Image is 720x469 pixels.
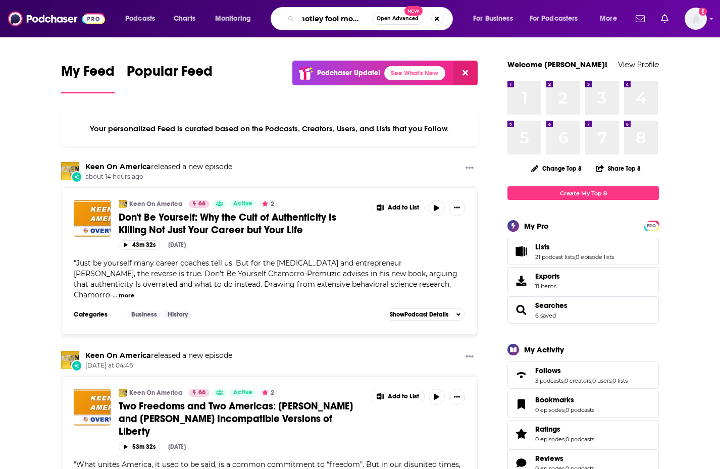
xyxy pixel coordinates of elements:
span: Monitoring [215,12,251,26]
span: PRO [645,222,657,230]
a: Ratings [535,425,594,434]
button: 2 [259,389,277,397]
img: Don't Be Yourself: Why the Cult of Authenticity Is Killing Not Just Your Career but Your Life [74,200,111,237]
span: More [600,12,617,26]
span: , [563,377,564,384]
img: User Profile [685,8,707,30]
a: Popular Feed [127,63,213,93]
a: History [164,310,192,319]
button: more [119,291,134,300]
span: , [564,436,565,443]
svg: Add a profile image [699,8,707,16]
img: Keen On America [61,162,79,180]
span: Two Freedoms and Two Americas: [PERSON_NAME] and [PERSON_NAME] Incompatible Versions of Liberty [119,400,353,438]
a: Keen On America [119,389,127,397]
span: Show Podcast Details [390,311,448,318]
span: Active [233,388,252,398]
span: Follows [535,366,561,375]
a: 0 episode lists [576,253,614,260]
span: Lists [507,238,659,265]
a: Follows [511,368,531,382]
span: ... [113,290,117,299]
span: 11 items [535,283,560,290]
img: Two Freedoms and Two Americas: Barry Goldwater and Martin Luther King's Incompatible Versions of ... [74,389,111,426]
a: Ratings [511,427,531,441]
a: Keen On America [85,351,151,360]
span: New [404,6,423,16]
h3: released a new episode [85,351,232,360]
button: Open AdvancedNew [372,13,423,25]
a: See What's New [384,66,445,80]
a: 0 lists [612,377,628,384]
a: Lists [511,244,531,258]
span: Charts [174,12,195,26]
p: Podchaser Update! [317,69,380,77]
button: Show profile menu [685,8,707,30]
h3: Categories [74,310,119,319]
span: 66 [198,199,205,209]
a: Active [229,200,256,208]
a: 66 [189,389,210,397]
div: Your personalized Feed is curated based on the Podcasts, Creators, Users, and Lists that you Follow. [61,112,478,146]
a: Searches [511,303,531,317]
h3: released a new episode [85,162,232,172]
div: My Activity [524,345,564,354]
span: Exports [535,272,560,281]
span: Active [233,199,252,209]
span: Follows [507,361,659,389]
button: Show More Button [449,389,465,405]
a: Follows [535,366,628,375]
button: Change Top 8 [525,162,588,175]
span: For Business [473,12,513,26]
div: New Episode [71,360,82,371]
span: Bookmarks [507,391,659,418]
span: Searches [507,296,659,324]
span: Add to List [388,204,419,212]
div: My Pro [524,221,549,231]
div: [DATE] [168,443,186,450]
a: View Profile [618,60,659,69]
a: PRO [645,222,657,229]
span: Logged in as megcassidy [685,8,707,30]
a: 0 podcasts [565,436,594,443]
span: My Feed [61,63,115,86]
span: , [591,377,592,384]
button: ShowPodcast Details [385,308,465,321]
span: Podcasts [125,12,155,26]
a: 0 episodes [535,436,564,443]
a: Welcome [PERSON_NAME]! [507,60,607,69]
span: Exports [511,274,531,288]
button: 53m 32s [119,442,160,451]
button: 2 [259,200,277,208]
a: 3 podcasts [535,377,563,384]
a: Keen On America [129,389,182,397]
button: open menu [593,11,630,27]
input: Search podcasts, credits, & more... [298,11,372,27]
button: open menu [466,11,526,27]
div: [DATE] [168,241,186,248]
a: 21 podcast lists [535,253,575,260]
button: Show More Button [449,200,465,216]
span: " [74,258,457,299]
a: Show notifications dropdown [632,10,649,27]
a: 6 saved [535,312,556,319]
button: open menu [523,11,593,27]
img: Podchaser - Follow, Share and Rate Podcasts [8,9,105,28]
span: , [575,253,576,260]
span: 66 [198,388,205,398]
a: Bookmarks [535,395,594,404]
div: Search podcasts, credits, & more... [280,7,462,30]
span: , [611,377,612,384]
span: Don't Be Yourself: Why the Cult of Authenticity Is Killing Not Just Your Career but Your Life [119,211,336,236]
span: about 14 hours ago [85,173,232,181]
img: Keen On America [61,351,79,369]
a: Active [229,389,256,397]
span: Open Advanced [377,16,419,21]
a: Create My Top 8 [507,186,659,200]
a: Don't Be Yourself: Why the Cult of Authenticity Is Killing Not Just Your Career but Your Life [119,211,364,236]
img: Keen On America [119,200,127,208]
